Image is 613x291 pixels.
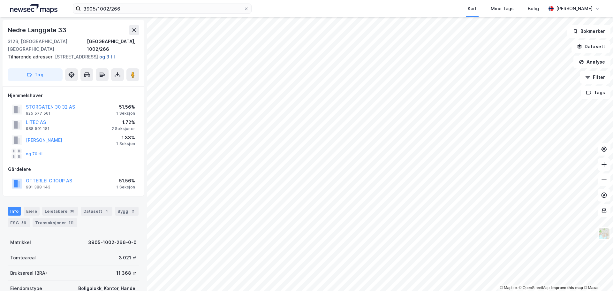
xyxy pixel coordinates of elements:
[598,227,610,240] img: Z
[81,4,244,13] input: Søk på adresse, matrikkel, gårdeiere, leietakere eller personer
[116,103,135,111] div: 51.56%
[10,269,47,277] div: Bruksareal (BRA)
[81,207,112,216] div: Datasett
[116,141,135,146] div: 1 Seksjon
[130,208,136,214] div: 2
[24,207,40,216] div: Eiere
[551,286,583,290] a: Improve this map
[8,68,63,81] button: Tag
[88,239,137,246] div: 3905-1002-266-0-0
[8,207,21,216] div: Info
[10,4,57,13] img: logo.a4113a55bc3d86da70a041830d287a7e.svg
[8,92,139,99] div: Hjemmelshaver
[8,53,134,61] div: [STREET_ADDRESS]
[8,54,55,59] span: Tilhørende adresser:
[581,86,610,99] button: Tags
[468,5,477,12] div: Kart
[119,254,137,262] div: 3 021 ㎡
[519,286,550,290] a: OpenStreetMap
[112,119,135,126] div: 1.72%
[116,134,135,142] div: 1.33%
[115,207,139,216] div: Bygg
[573,56,610,68] button: Analyse
[20,219,27,226] div: 86
[112,126,135,131] div: 2 Seksjoner
[556,5,593,12] div: [PERSON_NAME]
[10,254,36,262] div: Tomteareal
[580,71,610,84] button: Filter
[116,111,135,116] div: 1 Seksjon
[528,5,539,12] div: Bolig
[10,239,31,246] div: Matrikkel
[8,38,87,53] div: 3126, [GEOGRAPHIC_DATA], [GEOGRAPHIC_DATA]
[116,185,135,190] div: 1 Seksjon
[26,126,49,131] div: 988 591 181
[26,111,50,116] div: 925 577 561
[8,25,68,35] div: Nedre Langgate 33
[67,219,75,226] div: 111
[69,208,76,214] div: 38
[116,177,135,185] div: 51.56%
[26,185,50,190] div: 981 388 143
[571,40,610,53] button: Datasett
[500,286,518,290] a: Mapbox
[87,38,139,53] div: [GEOGRAPHIC_DATA], 1002/266
[491,5,514,12] div: Mine Tags
[42,207,78,216] div: Leietakere
[33,218,77,227] div: Transaksjoner
[8,218,30,227] div: ESG
[581,260,613,291] div: Kontrollprogram for chat
[581,260,613,291] iframe: Chat Widget
[567,25,610,38] button: Bokmerker
[116,269,137,277] div: 11 368 ㎡
[103,208,110,214] div: 1
[8,165,139,173] div: Gårdeiere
